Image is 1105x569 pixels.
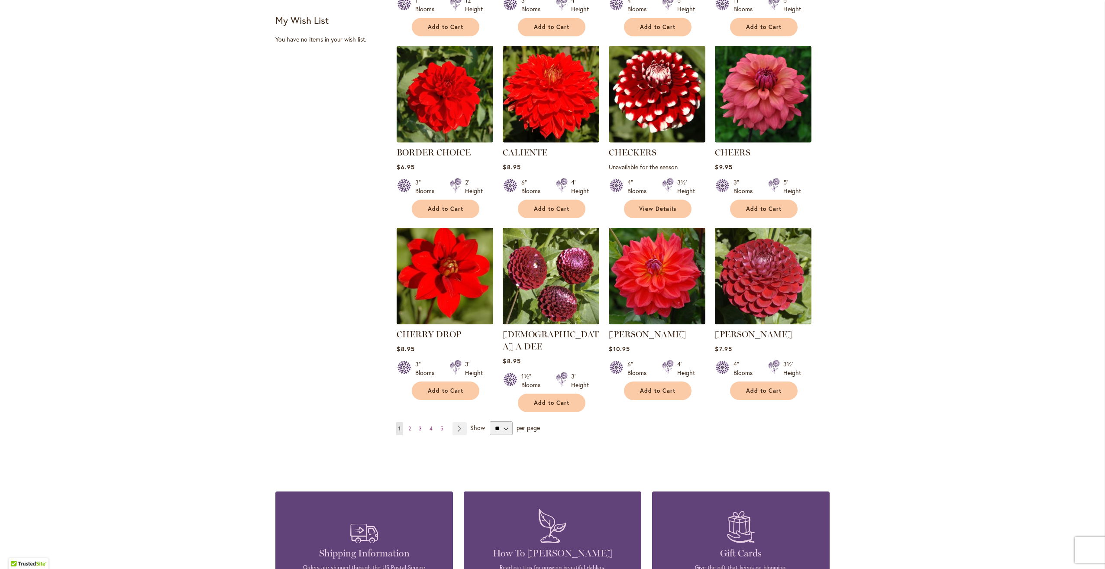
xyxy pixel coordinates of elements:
iframe: Launch Accessibility Center [6,538,31,563]
div: 3½' Height [783,360,801,377]
a: [PERSON_NAME] [715,329,792,339]
span: per page [517,424,540,432]
div: 3½' Height [677,178,695,195]
img: CHERRY DROP [397,228,493,324]
div: 3' Height [465,360,483,377]
span: $6.95 [397,163,414,171]
span: $10.95 [609,345,630,353]
img: CHICK A DEE [503,228,599,324]
img: CHEERS [715,46,811,142]
a: CHERRY DROP [397,318,493,326]
a: COOPER BLAINE [609,318,705,326]
a: BORDER CHOICE [397,136,493,144]
span: Add to Cart [428,387,463,394]
button: Add to Cart [412,18,479,36]
img: CALIENTE [503,46,599,142]
div: 4' Height [677,360,695,377]
a: CHECKERS [609,136,705,144]
a: 4 [427,422,435,435]
a: [DEMOGRAPHIC_DATA] A DEE [503,329,599,352]
a: 3 [417,422,424,435]
span: Add to Cart [746,205,782,213]
span: $9.95 [715,163,732,171]
img: BORDER CHOICE [397,46,493,142]
button: Add to Cart [518,200,585,218]
span: 4 [430,425,433,432]
a: BORDER CHOICE [397,147,471,158]
button: Add to Cart [730,200,798,218]
strong: My Wish List [275,14,329,26]
div: 3" Blooms [415,178,439,195]
button: Add to Cart [730,381,798,400]
a: CHICK A DEE [503,318,599,326]
div: 1½" Blooms [521,372,546,389]
a: 2 [406,422,413,435]
a: CALIENTE [503,136,599,144]
a: 5 [438,422,446,435]
span: Add to Cart [428,23,463,31]
span: View Details [639,205,676,213]
span: $8.95 [503,357,520,365]
div: 6" Blooms [521,178,546,195]
div: 3' Height [571,372,589,389]
span: Add to Cart [640,23,675,31]
a: CHEERS [715,147,750,158]
span: Add to Cart [428,205,463,213]
span: 3 [419,425,422,432]
span: Add to Cart [534,205,569,213]
button: Add to Cart [518,394,585,412]
img: CORNEL [715,228,811,324]
span: Add to Cart [534,23,569,31]
p: Unavailable for the season [609,163,705,171]
h4: Gift Cards [665,547,817,559]
a: CALIENTE [503,147,547,158]
img: CHECKERS [609,46,705,142]
a: CHECKERS [609,147,656,158]
a: View Details [624,200,691,218]
a: [PERSON_NAME] [609,329,686,339]
div: 6" Blooms [627,360,652,377]
img: COOPER BLAINE [609,228,705,324]
span: $8.95 [397,345,414,353]
a: CHERRY DROP [397,329,461,339]
button: Add to Cart [730,18,798,36]
button: Add to Cart [624,18,691,36]
div: 2' Height [465,178,483,195]
span: Add to Cart [746,23,782,31]
span: 1 [398,425,401,432]
span: Show [470,424,485,432]
div: 4" Blooms [733,360,758,377]
span: 2 [408,425,411,432]
span: Add to Cart [534,399,569,407]
div: 4' Height [571,178,589,195]
span: Add to Cart [746,387,782,394]
button: Add to Cart [624,381,691,400]
h4: Shipping Information [288,547,440,559]
span: Add to Cart [640,387,675,394]
span: $8.95 [503,163,520,171]
a: CORNEL [715,318,811,326]
button: Add to Cart [412,381,479,400]
div: 3" Blooms [733,178,758,195]
div: 4" Blooms [627,178,652,195]
a: CHEERS [715,136,811,144]
div: You have no items in your wish list. [275,35,391,44]
span: 5 [440,425,443,432]
h4: How To [PERSON_NAME] [477,547,628,559]
button: Add to Cart [518,18,585,36]
button: Add to Cart [412,200,479,218]
div: 5' Height [783,178,801,195]
div: 3" Blooms [415,360,439,377]
span: $7.95 [715,345,732,353]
